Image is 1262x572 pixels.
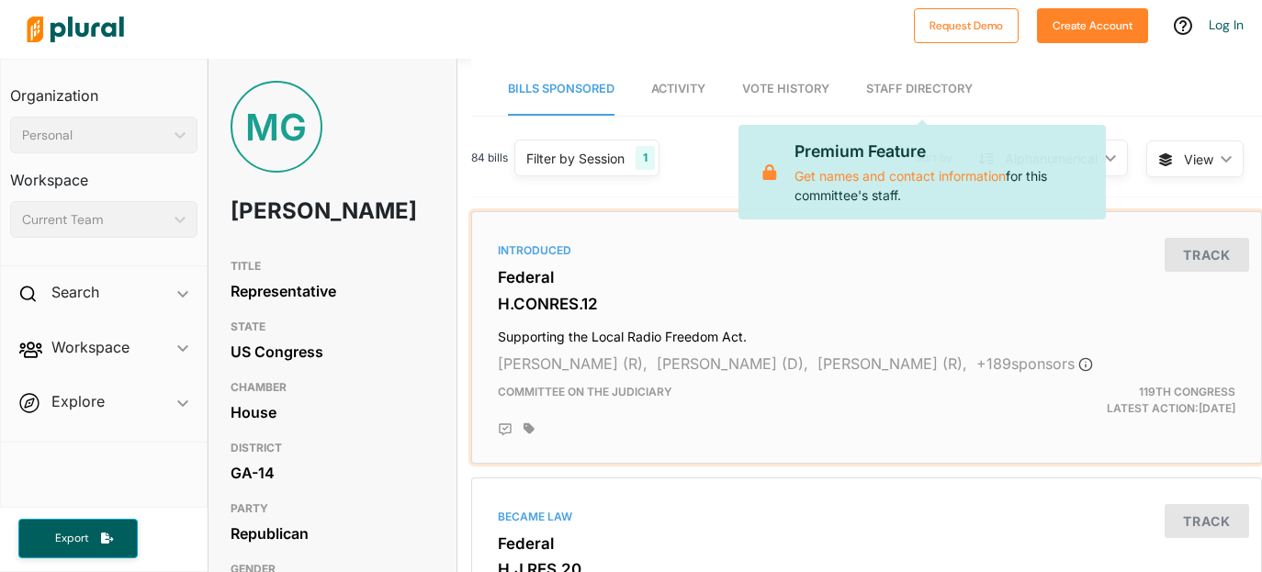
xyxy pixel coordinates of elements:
[1037,8,1148,43] button: Create Account
[1209,17,1244,33] a: Log In
[914,8,1019,43] button: Request Demo
[498,509,1235,525] div: Became Law
[471,150,508,166] span: 84 bills
[794,140,1091,163] p: Premium Feature
[866,63,973,116] a: Staff Directory
[51,282,99,302] h2: Search
[651,82,705,95] span: Activity
[794,168,1006,184] a: Get names and contact information
[524,422,535,435] div: Add tags
[1184,150,1213,169] span: View
[22,126,167,145] div: Personal
[794,140,1091,204] p: for this committee's staff.
[498,268,1235,286] h3: Federal
[231,316,434,338] h3: STATE
[651,63,705,116] a: Activity
[636,146,655,170] div: 1
[22,210,167,230] div: Current Team
[231,520,434,547] div: Republican
[817,354,967,373] span: [PERSON_NAME] (R),
[994,384,1249,417] div: Latest Action: [DATE]
[742,63,829,116] a: Vote History
[914,15,1019,34] a: Request Demo
[1139,385,1235,398] span: 119th Congress
[231,498,434,520] h3: PARTY
[498,422,513,437] div: Add Position Statement
[231,459,434,487] div: GA-14
[1165,238,1249,272] button: Track
[498,534,1235,553] h3: Federal
[526,149,625,168] div: Filter by Session
[742,82,829,95] span: Vote History
[231,81,322,173] div: MG
[508,63,614,116] a: Bills Sponsored
[231,398,434,426] div: House
[508,82,614,95] span: Bills Sponsored
[1165,504,1249,538] button: Track
[231,184,353,239] h1: [PERSON_NAME]
[657,354,808,373] span: [PERSON_NAME] (D),
[498,242,1235,259] div: Introduced
[498,385,672,398] span: Committee on the Judiciary
[976,354,1093,373] span: + 189 sponsor s
[231,277,434,305] div: Representative
[231,437,434,459] h3: DISTRICT
[1037,15,1148,34] a: Create Account
[231,376,434,398] h3: CHAMBER
[231,338,434,365] div: US Congress
[498,354,648,373] span: [PERSON_NAME] (R),
[231,255,434,277] h3: TITLE
[498,320,1235,345] h4: Supporting the Local Radio Freedom Act.
[10,153,197,194] h3: Workspace
[42,531,101,546] span: Export
[18,519,138,558] button: Export
[10,69,197,109] h3: Organization
[498,295,1235,313] h3: H.CONRES.12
